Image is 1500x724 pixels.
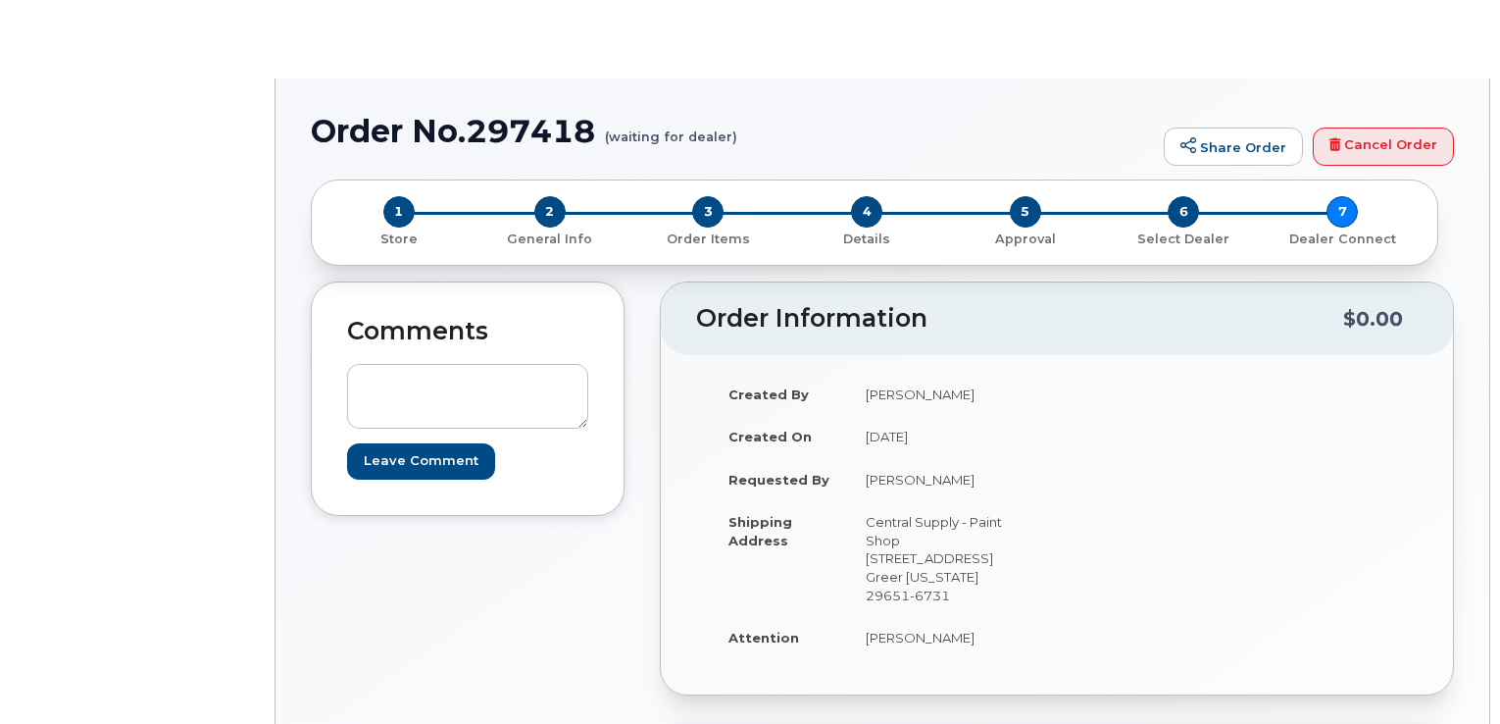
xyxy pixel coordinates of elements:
[1010,196,1041,228] span: 5
[1168,196,1199,228] span: 6
[692,196,724,228] span: 3
[1113,231,1256,248] p: Select Dealer
[787,228,946,248] a: 4 Details
[311,114,1154,148] h1: Order No.297418
[848,373,1042,416] td: [PERSON_NAME]
[728,387,809,402] strong: Created By
[347,443,495,480] input: Leave Comment
[1105,228,1264,248] a: 6 Select Dealer
[605,114,737,144] small: (waiting for dealer)
[848,500,1042,616] td: Central Supply - Paint Shop [STREET_ADDRESS] Greer [US_STATE] 29651-6731
[636,231,779,248] p: Order Items
[848,616,1042,659] td: [PERSON_NAME]
[728,514,792,548] strong: Shipping Address
[347,318,588,345] h2: Comments
[946,228,1105,248] a: 5 Approval
[696,305,1343,333] h2: Order Information
[534,196,566,228] span: 2
[1313,128,1454,167] a: Cancel Order
[335,231,463,248] p: Store
[848,458,1042,501] td: [PERSON_NAME]
[728,630,799,646] strong: Attention
[728,472,829,488] strong: Requested By
[848,415,1042,458] td: [DATE]
[954,231,1097,248] p: Approval
[478,231,622,248] p: General Info
[728,429,812,444] strong: Created On
[851,196,882,228] span: 4
[383,196,415,228] span: 1
[1343,300,1403,337] div: $0.00
[628,228,787,248] a: 3 Order Items
[327,228,471,248] a: 1 Store
[471,228,629,248] a: 2 General Info
[795,231,938,248] p: Details
[1164,128,1303,167] a: Share Order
